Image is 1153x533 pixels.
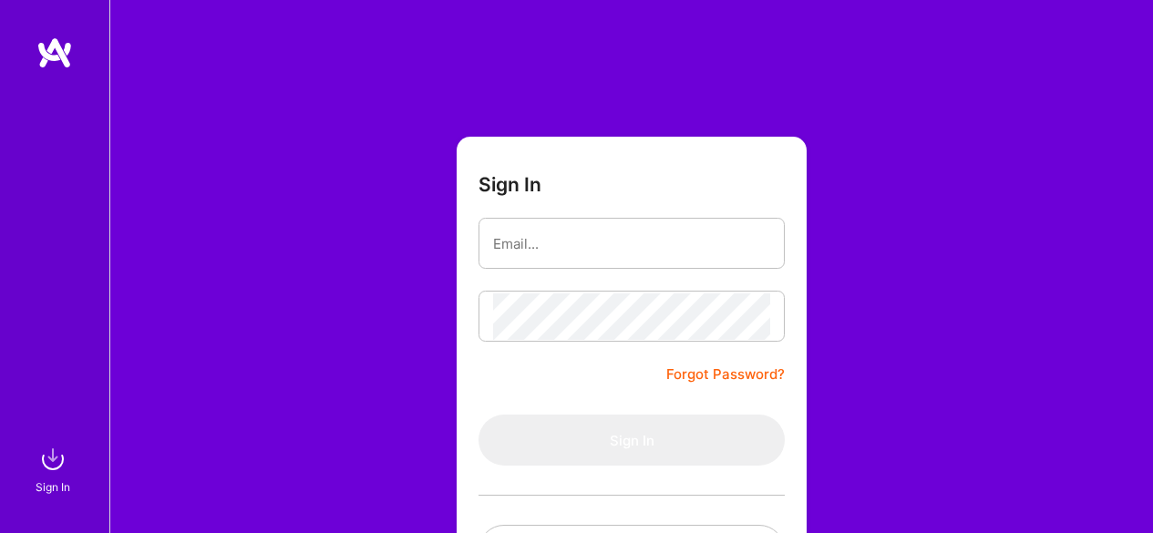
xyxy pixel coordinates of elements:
[35,441,71,477] img: sign in
[36,36,73,69] img: logo
[493,220,770,267] input: Email...
[666,364,785,385] a: Forgot Password?
[36,477,70,497] div: Sign In
[479,173,541,196] h3: Sign In
[479,415,785,466] button: Sign In
[38,441,71,497] a: sign inSign In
